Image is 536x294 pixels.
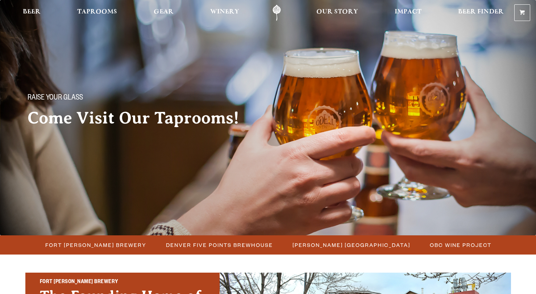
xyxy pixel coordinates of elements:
span: Our Story [316,9,358,15]
span: Beer [23,9,41,15]
a: Fort [PERSON_NAME] Brewery [41,240,150,250]
a: Beer [18,5,45,21]
span: Denver Five Points Brewhouse [166,240,273,250]
h2: Fort [PERSON_NAME] Brewery [40,278,205,287]
span: OBC Wine Project [430,240,491,250]
span: [PERSON_NAME] [GEOGRAPHIC_DATA] [292,240,410,250]
a: Odell Home [263,5,290,21]
a: [PERSON_NAME] [GEOGRAPHIC_DATA] [288,240,414,250]
span: Winery [210,9,239,15]
span: Impact [395,9,421,15]
a: Winery [205,5,244,21]
a: Beer Finder [453,5,508,21]
span: Raise your glass [28,94,83,103]
a: Our Story [312,5,363,21]
span: Gear [154,9,174,15]
span: Beer Finder [458,9,504,15]
h2: Come Visit Our Taprooms! [28,109,254,127]
a: Impact [390,5,426,21]
a: Denver Five Points Brewhouse [162,240,277,250]
span: Fort [PERSON_NAME] Brewery [45,240,146,250]
span: Taprooms [77,9,117,15]
a: OBC Wine Project [425,240,495,250]
a: Gear [149,5,178,21]
a: Taprooms [72,5,122,21]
